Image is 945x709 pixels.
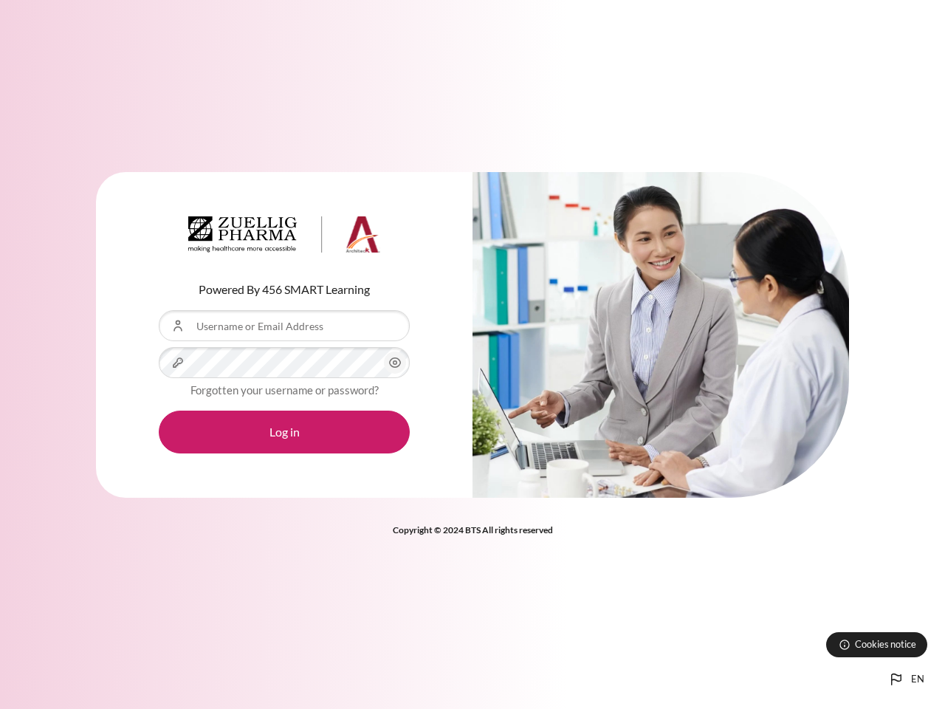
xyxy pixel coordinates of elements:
a: Forgotten your username or password? [190,383,379,397]
span: en [911,672,924,687]
input: Username or Email Address [159,310,410,341]
span: Cookies notice [855,637,916,651]
button: Log in [159,411,410,453]
strong: Copyright © 2024 BTS All rights reserved [393,524,553,535]
button: Languages [882,665,930,694]
a: Architeck [188,216,380,259]
img: Architeck [188,216,380,253]
button: Cookies notice [826,632,927,657]
p: Powered By 456 SMART Learning [159,281,410,298]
